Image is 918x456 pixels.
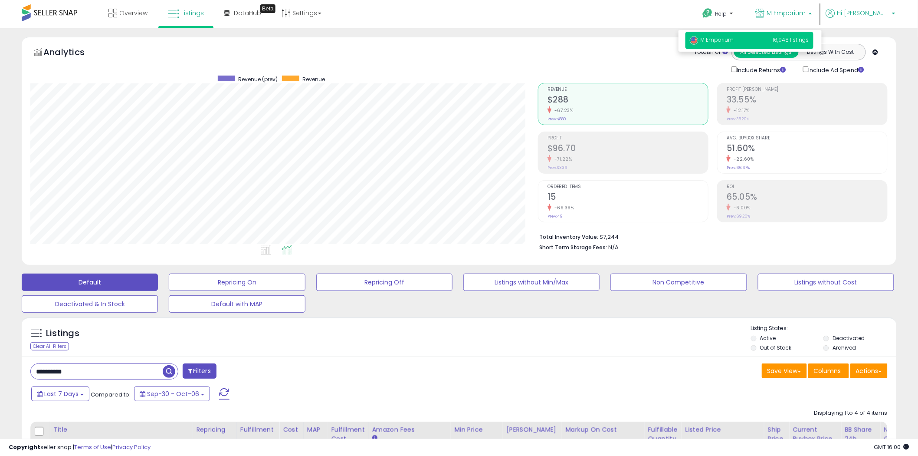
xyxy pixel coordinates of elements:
div: Markup on Cost [566,425,641,434]
button: Repricing On [169,274,305,291]
h2: 33.55% [727,95,887,106]
span: Profit [548,136,708,141]
div: Totals For [695,48,728,56]
li: $7,244 [539,231,881,241]
span: M Emporium [690,36,734,43]
small: -12.17% [731,107,750,114]
label: Archived [833,344,856,351]
i: Get Help [702,8,713,19]
small: Prev: 66.67% [727,165,750,170]
span: Avg. Buybox Share [727,136,887,141]
button: Default [22,274,158,291]
button: Deactivated & In Stock [22,295,158,313]
div: Cost [283,425,300,434]
small: Amazon Fees. [372,434,377,442]
div: Min Price [455,425,499,434]
label: Out of Stock [760,344,792,351]
span: Ordered Items [548,185,708,189]
small: Prev: $880 [548,116,566,122]
h5: Analytics [43,46,102,60]
label: Active [760,334,776,342]
small: -69.39% [551,205,574,211]
p: Listing States: [751,324,896,333]
button: All Selected Listings [734,46,799,58]
span: 16,948 listings [773,36,809,43]
button: Actions [850,363,888,378]
div: Fulfillment [240,425,275,434]
small: -71.22% [551,156,572,162]
span: Last 7 Days [44,390,79,398]
div: Repricing [196,425,233,434]
h2: $96.70 [548,143,708,155]
span: Profit [PERSON_NAME] [727,87,887,92]
h2: $288 [548,95,708,106]
small: -22.60% [731,156,754,162]
button: Save View [762,363,807,378]
span: Overview [119,9,148,17]
small: Prev: $336 [548,165,567,170]
button: Non Competitive [610,274,747,291]
button: Repricing Off [316,274,452,291]
small: -67.23% [551,107,574,114]
a: Privacy Policy [112,443,151,451]
span: Revenue [548,87,708,92]
a: Terms of Use [74,443,111,451]
div: Fulfillable Quantity [648,425,678,443]
th: The percentage added to the cost of goods (COGS) that forms the calculator for Min & Max prices. [562,422,644,456]
img: usa.png [690,36,698,45]
h2: 51.60% [727,143,887,155]
a: Help [696,1,742,28]
div: Title [53,425,189,434]
span: DataHub [234,9,261,17]
div: [PERSON_NAME] [507,425,558,434]
h2: 15 [548,192,708,204]
button: Listings without Min/Max [463,274,600,291]
b: Short Term Storage Fees: [539,244,607,251]
small: Prev: 38.20% [727,116,749,122]
button: Listings With Cost [798,46,863,58]
span: 2025-10-14 16:00 GMT [874,443,909,451]
button: Default with MAP [169,295,305,313]
small: -6.00% [731,205,751,211]
h2: 65.05% [727,192,887,204]
div: Ship Price [768,425,785,443]
div: MAP [307,425,324,434]
b: Total Inventory Value: [539,233,598,241]
button: Sep-30 - Oct-06 [134,387,210,401]
div: Current Buybox Price [793,425,837,443]
small: Prev: 49 [548,214,563,219]
span: Hi [PERSON_NAME] [837,9,889,17]
span: Compared to: [91,390,131,399]
div: Amazon Fees [372,425,447,434]
small: Prev: 69.20% [727,214,750,219]
span: Revenue (prev) [238,76,278,83]
a: Hi [PERSON_NAME] [826,9,895,28]
div: BB Share 24h. [845,425,876,443]
span: Revenue [302,76,325,83]
div: Clear All Filters [30,342,69,350]
button: Last 7 Days [31,387,89,401]
button: Columns [808,363,849,378]
button: Listings without Cost [758,274,894,291]
span: N/A [608,243,619,251]
div: Num of Comp. [884,425,915,443]
span: M Emporium [767,9,806,17]
h5: Listings [46,327,79,340]
div: Include Ad Spend [797,65,878,74]
div: Include Returns [725,65,797,74]
div: Fulfillment Cost [331,425,365,443]
span: Listings [181,9,204,17]
div: Displaying 1 to 4 of 4 items [814,409,888,417]
strong: Copyright [9,443,40,451]
div: seller snap | | [9,443,151,452]
div: Listed Price [685,425,761,434]
span: Sep-30 - Oct-06 [147,390,199,398]
div: Tooltip anchor [260,4,275,13]
button: Filters [183,363,216,379]
span: Columns [814,367,841,375]
label: Deactivated [833,334,865,342]
span: Help [715,10,727,17]
span: ROI [727,185,887,189]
